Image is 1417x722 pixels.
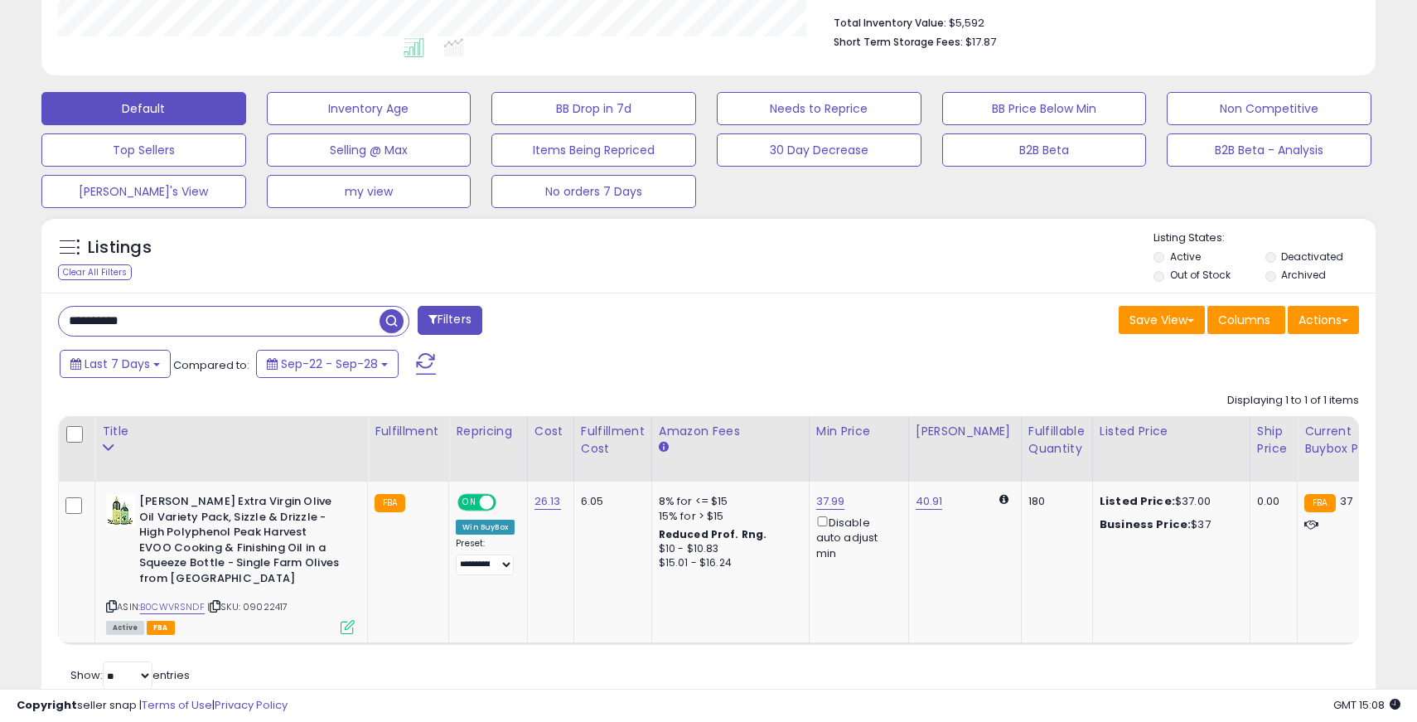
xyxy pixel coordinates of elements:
[491,92,696,125] button: BB Drop in 7d
[281,356,378,372] span: Sep-22 - Sep-28
[60,350,171,378] button: Last 7 Days
[207,600,288,613] span: | SKU: 09022417
[41,175,246,208] button: [PERSON_NAME]'s View
[834,12,1347,31] li: $5,592
[70,667,190,683] span: Show: entries
[375,494,405,512] small: FBA
[17,698,288,714] div: seller snap | |
[106,621,144,635] span: All listings currently available for purchase on Amazon
[456,520,515,535] div: Win BuyBox
[965,34,996,50] span: $17.87
[834,35,963,49] b: Short Term Storage Fees:
[1340,493,1352,509] span: 37
[494,496,520,510] span: OFF
[1100,517,1237,532] div: $37
[142,697,212,713] a: Terms of Use
[85,356,150,372] span: Last 7 Days
[659,423,802,440] div: Amazon Fees
[1281,268,1326,282] label: Archived
[999,494,1008,505] i: Calculated using Dynamic Max Price.
[215,697,288,713] a: Privacy Policy
[1028,494,1080,509] div: 180
[534,423,567,440] div: Cost
[88,236,152,259] h5: Listings
[41,92,246,125] button: Default
[834,16,946,30] b: Total Inventory Value:
[267,175,472,208] button: my view
[916,493,943,510] a: 40.91
[1167,92,1371,125] button: Non Competitive
[17,697,77,713] strong: Copyright
[106,494,135,527] img: 41sAB2jDJ2L._SL40_.jpg
[173,357,249,373] span: Compared to:
[491,175,696,208] button: No orders 7 Days
[256,350,399,378] button: Sep-22 - Sep-28
[659,527,767,541] b: Reduced Prof. Rng.
[375,423,442,440] div: Fulfillment
[139,494,341,590] b: [PERSON_NAME] Extra Virgin Olive Oil Variety Pack, Sizzle & Drizzle - High Polyphenol Peak Harves...
[916,423,1014,440] div: [PERSON_NAME]
[534,493,561,510] a: 26.13
[659,440,669,455] small: Amazon Fees.
[1100,423,1243,440] div: Listed Price
[41,133,246,167] button: Top Sellers
[1304,423,1390,458] div: Current Buybox Price
[267,133,472,167] button: Selling @ Max
[816,513,896,561] div: Disable auto adjust min
[1100,494,1237,509] div: $37.00
[1257,423,1290,458] div: Ship Price
[1288,306,1359,334] button: Actions
[456,423,520,440] div: Repricing
[1227,393,1359,409] div: Displaying 1 to 1 of 1 items
[1153,230,1375,246] p: Listing States:
[418,306,482,335] button: Filters
[1028,423,1086,458] div: Fulfillable Quantity
[581,423,645,458] div: Fulfillment Cost
[1304,494,1335,512] small: FBA
[456,538,515,575] div: Preset:
[58,264,132,280] div: Clear All Filters
[659,494,796,509] div: 8% for <= $15
[717,92,921,125] button: Needs to Reprice
[147,621,175,635] span: FBA
[659,509,796,524] div: 15% for > $15
[659,556,796,570] div: $15.01 - $16.24
[1170,250,1201,264] label: Active
[659,542,796,556] div: $10 - $10.83
[1218,312,1270,328] span: Columns
[491,133,696,167] button: Items Being Repriced
[1207,306,1285,334] button: Columns
[581,494,639,509] div: 6.05
[816,493,845,510] a: 37.99
[102,423,360,440] div: Title
[1257,494,1284,509] div: 0.00
[459,496,480,510] span: ON
[717,133,921,167] button: 30 Day Decrease
[816,423,902,440] div: Min Price
[1167,133,1371,167] button: B2B Beta - Analysis
[267,92,472,125] button: Inventory Age
[106,494,355,632] div: ASIN:
[1100,516,1191,532] b: Business Price:
[942,133,1147,167] button: B2B Beta
[140,600,205,614] a: B0CWVRSNDF
[1333,697,1400,713] span: 2025-10-8 15:08 GMT
[1170,268,1231,282] label: Out of Stock
[942,92,1147,125] button: BB Price Below Min
[1100,493,1175,509] b: Listed Price:
[1119,306,1205,334] button: Save View
[1281,250,1343,264] label: Deactivated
